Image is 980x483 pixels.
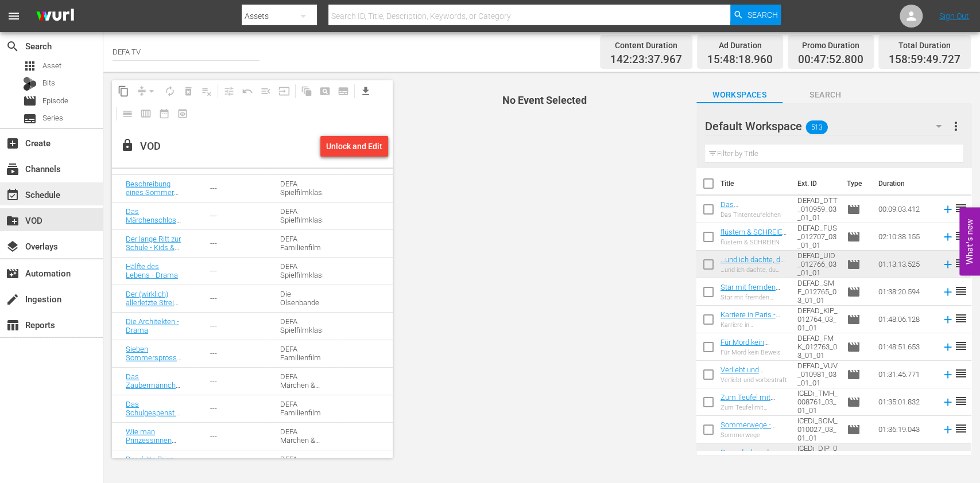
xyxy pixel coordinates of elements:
span: reorder [954,422,968,435]
svg: Add to Schedule [942,313,954,326]
div: Total Duration [889,37,960,53]
button: Search [730,5,781,25]
td: ICEDi_DIP_008775_03_01_01 [793,443,842,471]
td: 01:13:13.525 [874,251,937,278]
td: 01:31:45.771 [874,361,937,388]
a: Verliebt und vorbestraft - Drama, Romance [721,365,785,391]
div: Ad Duration [707,37,773,53]
div: DEFA Spielfilmklassiker [280,180,323,197]
span: 158:59:49.727 [889,53,960,67]
span: Episode [23,94,37,108]
div: DEFA Familienfilm [280,235,323,252]
svg: Add to Schedule [942,368,954,381]
div: DEFA Familienfilm [280,345,323,362]
div: Zum Teufel mit Harbolla - Eine Geschichte aus dem Jahre 1956 [721,404,788,411]
span: reorder [954,449,968,463]
td: 01:36:19.043 [874,416,937,443]
div: --- [210,267,253,275]
div: DEFA Spielfilmklassiker [280,317,323,334]
a: Der lange Ritt zur Schule - Kids & Family [126,235,181,260]
td: DEFAD_VUV_010981_03_01_01 [793,361,842,388]
span: reorder [954,201,968,215]
td: ICEDi_TMH_008761_03_01_01 [793,388,842,416]
span: reorder [954,284,968,298]
th: Type [840,168,871,200]
span: Copy Lineup [114,82,133,100]
div: VOD [140,140,161,153]
div: DEFA Familienfilm [280,400,323,417]
a: Star mit fremden Federn - Drama, Comedy sw [721,283,780,309]
div: Unlock and Edit [326,136,382,157]
td: DEFAD_KIP_012764_03_01_01 [793,306,842,333]
span: Episode [847,202,861,216]
td: 01:48:51.653 [874,333,937,361]
span: Search [747,5,777,25]
span: Remove Gaps & Overlaps [133,82,161,100]
span: 00:47:52.800 [798,53,863,67]
span: Episode [847,258,861,271]
svg: Add to Schedule [942,341,954,353]
a: Karriere in Paris - Drama sw [721,310,780,328]
td: 01:38:20.594 [874,278,937,306]
div: Sommerwege [721,431,788,439]
a: Beschreibung eines Sommers - Drama [126,180,182,205]
a: Das Märchenschloss - Fairy Tale, Kids & Family [126,207,181,241]
span: Overlays [6,240,20,254]
span: Search [783,88,869,102]
span: Episode [847,340,861,354]
div: …und ich dachte, du magst mich [721,266,788,274]
span: Workspaces [696,88,783,102]
div: Karriere in [GEOGRAPHIC_DATA] [721,321,788,329]
div: --- [210,239,253,248]
div: --- [210,404,253,413]
div: --- [210,432,253,441]
div: Die Olsenbande [280,290,323,307]
a: Das Zaubermännchen - Fairy Tale, Kids & Family [126,372,184,407]
span: Asset [42,60,61,72]
div: --- [210,349,253,358]
span: Month Calendar View [155,104,173,123]
div: --- [210,212,253,220]
div: Das Tintenteufelchen [721,211,788,219]
svg: Add to Schedule [942,286,954,298]
span: Download as CSV [353,80,375,103]
span: reorder [954,229,968,243]
td: DEFAD_SMF_012765_03_01_01 [793,278,842,306]
div: Bits [23,77,37,91]
a: Sign Out [939,11,969,21]
span: Day Calendar View [114,103,137,125]
td: 01:35:01.832 [874,388,937,416]
a: Hälfte des Lebens - Drama [126,262,178,279]
span: 513 [805,115,827,139]
svg: Add to Schedule [942,258,954,271]
a: Für Mord kein Beweis - Drama / Krimi [721,338,777,364]
a: Sommerwege - Drama sw [721,420,776,438]
button: more_vert [949,112,963,140]
div: Content Duration [610,37,682,53]
a: Das Tintenteufelchen - Kids & Family, Trickfilm [721,200,780,235]
th: Duration [871,168,940,200]
span: Refresh All Search Blocks [293,80,316,103]
a: Zum Teufel mit Harbolla - Drama [721,393,776,410]
span: Reports [6,318,20,332]
div: --- [210,294,253,303]
span: Series [23,112,37,126]
td: ICEDi_SOM_010027_03_01_01 [793,416,842,443]
span: Series [42,112,63,124]
span: Episode [847,368,861,381]
a: Das Schulgespenst - Kids & Family, Fantasy [126,400,181,434]
span: reorder [954,311,968,325]
span: Search [6,40,20,53]
span: reorder [954,339,968,353]
span: VOD [6,214,20,228]
span: Episode [847,395,861,409]
a: Der (wirklich) allerletzte Streich der Olsenbande - Comedy [126,290,182,324]
div: DEFA Märchen & Familienfilme [280,372,323,389]
a: …und ich dachte, du magst mich - Drama [721,255,785,281]
svg: Add to Schedule [942,396,954,408]
a: Du und ich und Klein-Paris - Drama [721,448,784,465]
a: flüstern & SCHREIEN - Documentary [721,228,787,245]
span: get_app [360,85,371,97]
th: Title [721,168,791,200]
div: Verliebt und vorbestraft [721,376,788,384]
